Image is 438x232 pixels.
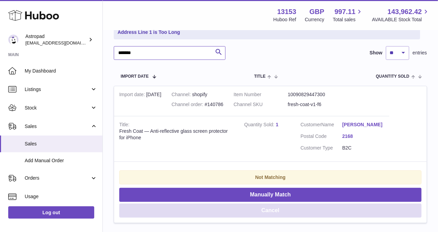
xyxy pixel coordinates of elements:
[333,16,363,23] span: Total sales
[388,7,422,16] span: 143,962.42
[301,121,342,130] dt: Name
[119,122,130,129] strong: Title
[121,74,149,79] span: Import date
[254,74,266,79] span: Title
[334,7,355,16] span: 997.11
[119,188,422,202] button: Manually Match
[172,92,192,99] strong: Channel
[114,86,167,116] td: [DATE]
[234,101,288,108] dt: Channel SKU
[25,40,101,46] span: [EMAIL_ADDRESS][DOMAIN_NAME]
[25,157,97,164] span: Add Manual Order
[8,35,19,45] img: matt@astropad.com
[342,121,384,128] a: [PERSON_NAME]
[413,50,427,56] span: entries
[25,175,90,181] span: Orders
[342,133,384,140] a: 2168
[273,16,296,23] div: Huboo Ref
[301,145,342,151] dt: Customer Type
[301,133,342,141] dt: Postal Code
[288,101,342,108] dd: fresh-coat-v1-f6
[25,86,90,93] span: Listings
[372,7,430,23] a: 143,962.42 AVAILABLE Stock Total
[234,91,288,98] dt: Item Number
[244,122,276,129] strong: Quantity Sold
[288,91,342,98] dd: 10090829447300
[8,206,94,219] a: Log out
[276,122,279,127] a: 1
[255,175,286,180] strong: Not Matching
[119,204,422,218] button: Cancel
[25,33,87,46] div: Astropad
[172,91,223,98] div: shopify
[376,74,410,79] span: Quantity Sold
[305,16,325,23] div: Currency
[172,102,205,109] strong: Channel order
[25,123,90,130] span: Sales
[25,105,90,111] span: Stock
[342,145,384,151] dd: B2C
[115,27,183,38] a: Address Line 1 is Too Long
[277,7,296,16] strong: 13153
[25,193,97,200] span: Usage
[309,7,324,16] strong: GBP
[172,101,223,108] div: #140786
[119,92,146,99] strong: Import date
[333,7,363,23] a: 997.11 Total sales
[25,141,97,147] span: Sales
[301,122,321,127] span: Customer
[372,16,430,23] span: AVAILABLE Stock Total
[370,50,382,56] label: Show
[119,128,234,141] div: Fresh Coat — Anti-reflective glass screen protector for iPhone
[25,68,97,74] span: My Dashboard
